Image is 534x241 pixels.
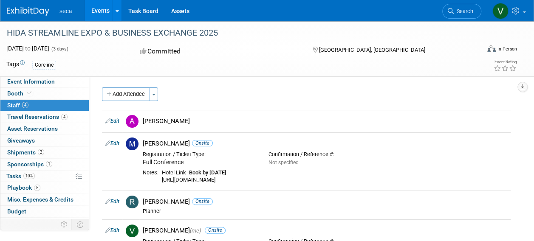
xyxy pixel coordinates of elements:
span: Onsite [205,227,226,233]
span: 4 [22,102,28,108]
span: (3 days) [51,46,68,52]
div: Event Format [443,44,517,57]
a: Shipments2 [0,147,89,158]
i: Booth reservation complete [27,91,31,95]
span: Tasks [6,173,35,179]
span: Playbook [7,184,40,191]
span: 10% [23,173,35,179]
td: Personalize Event Tab Strip [57,219,72,230]
div: [PERSON_NAME] [143,227,507,235]
a: Giveaways [0,135,89,146]
span: Shipments [7,149,44,156]
div: HIDA STREAMLINE EXPO & BUSINESS EXCHANGE 2025 [4,25,473,41]
a: Staff4 [0,100,89,111]
div: Planner [143,208,507,215]
a: Edit [105,227,119,233]
div: [PERSON_NAME] [143,140,507,148]
a: Edit [105,140,119,146]
td: Tags [6,60,25,70]
span: Asset Reservations [7,125,58,132]
span: to [24,45,32,52]
a: Sponsorships1 [0,159,89,170]
a: Edit [105,199,119,205]
span: Search [454,8,473,14]
span: 1 [46,161,52,167]
span: Onsite [192,198,213,205]
span: Sponsorships [7,161,52,168]
div: Registration / Ticket Type: [143,151,256,158]
img: Format-Inperson.png [487,45,496,52]
span: seca [59,8,72,14]
span: (me) [190,227,201,234]
div: [PERSON_NAME] [143,198,507,206]
td: Toggle Event Tabs [72,219,89,230]
div: Committed [137,44,299,59]
span: [DATE] [DATE] [6,45,49,52]
a: Playbook5 [0,182,89,193]
a: Tasks10% [0,171,89,182]
img: ExhibitDay [7,7,49,16]
span: Not specified [268,160,299,165]
span: 2 [38,149,44,155]
span: [GEOGRAPHIC_DATA], [GEOGRAPHIC_DATA] [319,47,425,53]
span: Event Information [7,78,55,85]
a: Search [442,4,481,19]
img: M.jpg [126,137,138,150]
a: Travel Reservations4 [0,111,89,123]
span: Staff [7,102,28,109]
div: [PERSON_NAME] [143,117,507,125]
a: Edit [105,118,119,124]
span: Misc. Expenses & Credits [7,196,73,203]
a: Asset Reservations [0,123,89,135]
a: Event Information [0,76,89,87]
span: 4 [61,114,68,120]
span: Booth [7,90,33,97]
div: Confirmation / Reference #: [268,151,381,158]
b: Book by [DATE] [189,169,226,176]
img: R.jpg [126,196,138,208]
button: Add Attendee [102,87,150,101]
a: Booth [0,88,89,99]
img: Victor Paradiso [492,3,509,19]
div: In-Person [497,46,517,52]
span: Budget [7,208,26,215]
a: Budget [0,206,89,217]
span: Travel Reservations [7,113,68,120]
img: A.jpg [126,115,138,128]
span: Onsite [192,140,213,146]
img: V.jpg [126,224,138,237]
span: 5 [34,185,40,191]
a: Misc. Expenses & Credits [0,194,89,205]
div: Hotel Link - [URL][DOMAIN_NAME] [162,169,507,183]
div: Coreline [32,61,56,70]
span: Giveaways [7,137,35,144]
div: Event Rating [494,60,517,64]
div: Notes: [143,169,158,176]
div: Full Conference [143,159,256,166]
